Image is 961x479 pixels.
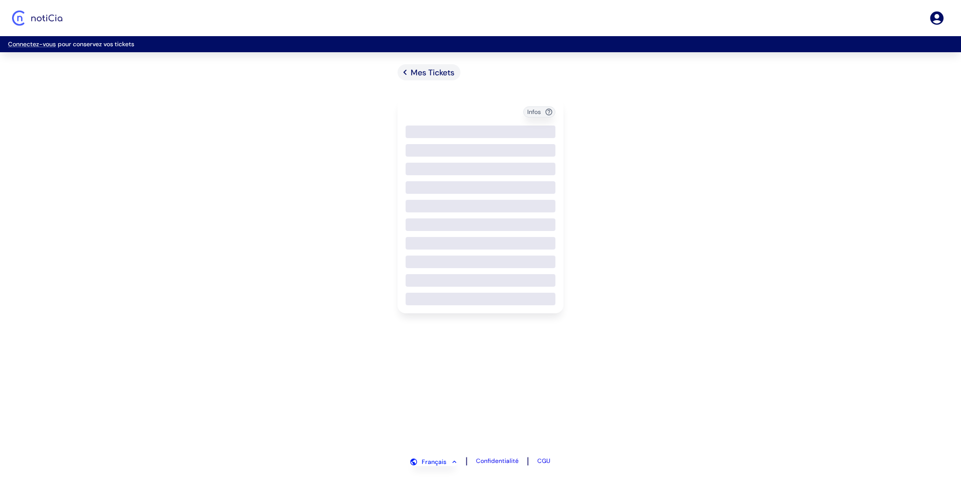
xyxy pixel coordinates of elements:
button: Français [411,458,457,466]
span: Mes Tickets [411,67,454,78]
a: Confidentialité [476,457,519,465]
p: pour conservez vos tickets [8,40,953,48]
a: CGU [537,457,550,465]
a: Connectez-vous [8,40,56,48]
a: Se connecter [929,10,945,26]
span: | [465,455,468,467]
button: Infos [523,106,555,117]
a: Mes Tickets [398,64,460,80]
img: Logo Noticia [12,11,62,26]
span: | [527,455,529,467]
